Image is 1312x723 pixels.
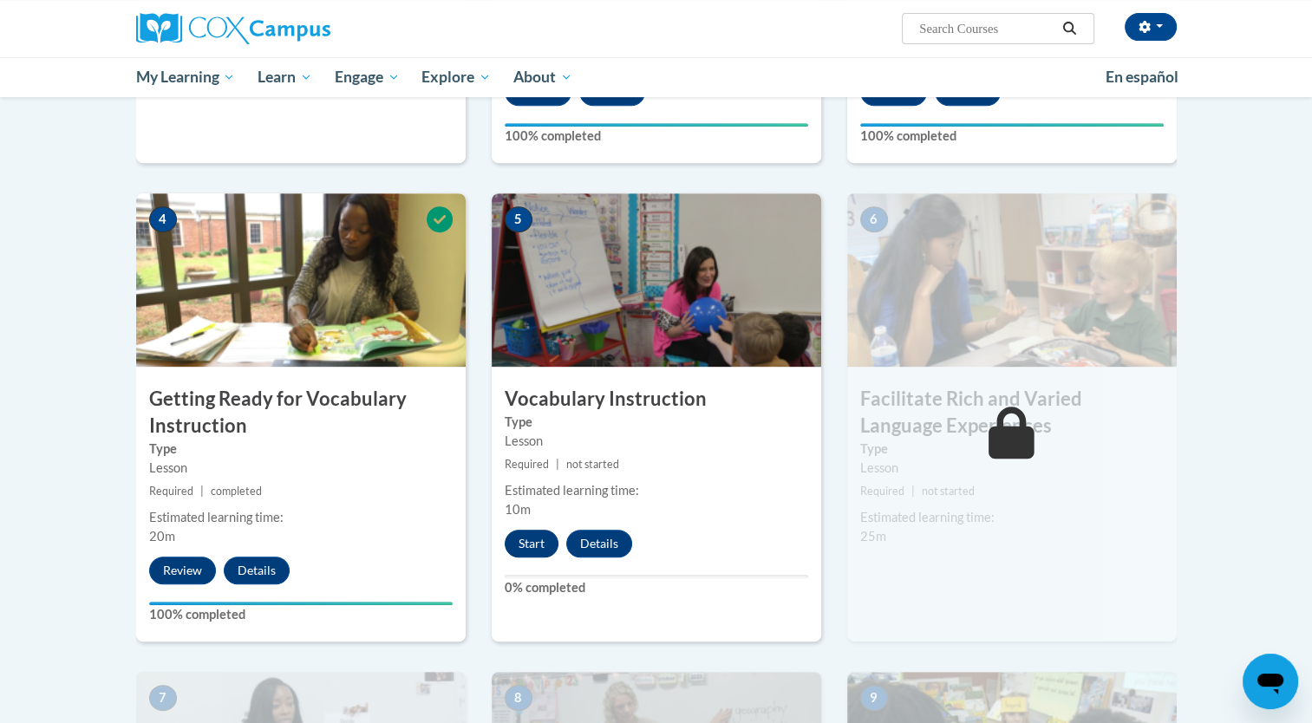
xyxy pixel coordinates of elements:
label: 100% completed [860,127,1164,146]
span: 6 [860,206,888,232]
span: Engage [335,67,400,88]
img: Course Image [136,193,466,367]
span: 25m [860,529,886,544]
span: Explore [421,67,491,88]
span: My Learning [135,67,235,88]
div: Lesson [149,459,453,478]
a: Explore [410,57,502,97]
span: Required [860,485,904,498]
span: About [513,67,572,88]
h3: Facilitate Rich and Varied Language Experiences [847,386,1177,440]
a: About [502,57,584,97]
span: Learn [258,67,312,88]
h3: Getting Ready for Vocabulary Instruction [136,386,466,440]
img: Course Image [847,193,1177,367]
label: 0% completed [505,578,808,597]
div: Lesson [505,432,808,451]
div: Main menu [110,57,1203,97]
div: Your progress [149,602,453,605]
button: Details [566,530,632,557]
span: 7 [149,685,177,711]
span: | [911,485,915,498]
button: Details [224,557,290,584]
span: | [556,458,559,471]
a: En español [1094,59,1190,95]
span: 5 [505,206,532,232]
a: My Learning [125,57,247,97]
img: Course Image [492,193,821,367]
label: 100% completed [505,127,808,146]
span: 4 [149,206,177,232]
span: 9 [860,685,888,711]
button: Search [1056,18,1082,39]
span: 10m [505,502,531,517]
span: Required [149,485,193,498]
div: Estimated learning time: [149,508,453,527]
div: Your progress [505,123,808,127]
img: Cox Campus [136,13,330,44]
div: Lesson [860,459,1164,478]
input: Search Courses [917,18,1056,39]
button: Review [149,557,216,584]
div: Estimated learning time: [860,508,1164,527]
span: 8 [505,685,532,711]
a: Engage [323,57,411,97]
span: En español [1106,68,1178,86]
span: Required [505,458,549,471]
h3: Vocabulary Instruction [492,386,821,413]
label: Type [149,440,453,459]
div: Estimated learning time: [505,481,808,500]
label: 100% completed [149,605,453,624]
span: not started [566,458,619,471]
button: Account Settings [1125,13,1177,41]
label: Type [860,440,1164,459]
a: Learn [246,57,323,97]
span: | [200,485,204,498]
div: Your progress [860,123,1164,127]
label: Type [505,413,808,432]
button: Start [505,530,558,557]
span: not started [922,485,975,498]
span: 20m [149,529,175,544]
a: Cox Campus [136,13,466,44]
span: completed [211,485,262,498]
iframe: Button to launch messaging window [1243,654,1298,709]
